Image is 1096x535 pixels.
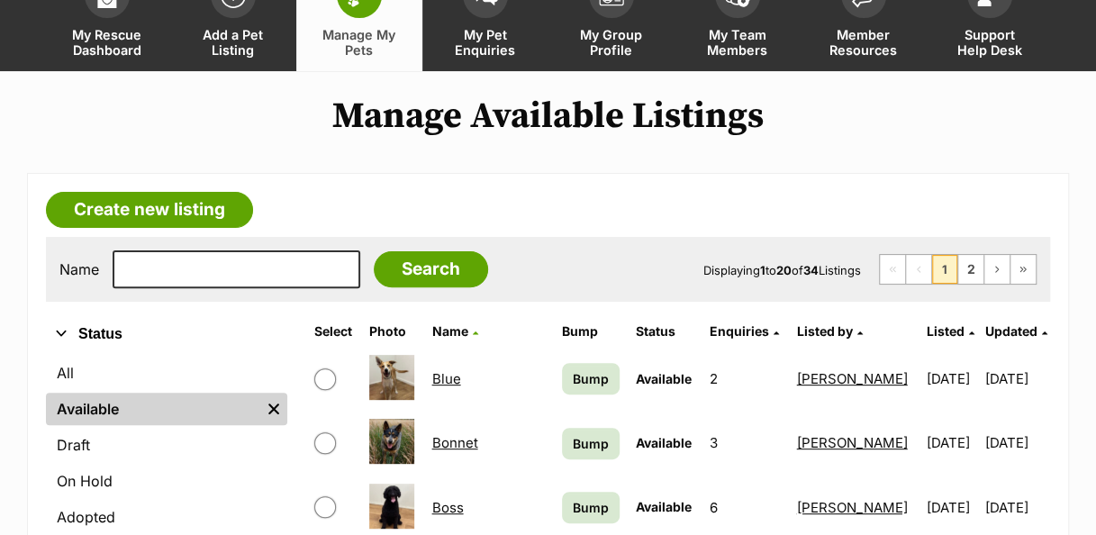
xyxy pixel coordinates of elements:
td: 2 [702,348,787,410]
span: Previous page [906,255,931,284]
label: Name [59,261,99,277]
td: [DATE] [919,412,983,474]
td: 3 [702,412,787,474]
span: My Group Profile [571,27,652,58]
a: Enquiries [709,323,778,339]
th: Select [307,317,360,346]
a: Boss [431,499,463,516]
a: Create new listing [46,192,253,228]
span: Support Help Desk [949,27,1030,58]
span: Page 1 [932,255,957,284]
td: [DATE] [984,412,1048,474]
strong: 34 [803,263,819,277]
a: Adopted [46,501,287,533]
a: Remove filter [260,393,287,425]
a: All [46,357,287,389]
span: First page [880,255,905,284]
td: [DATE] [919,348,983,410]
a: Available [46,393,260,425]
nav: Pagination [879,254,1037,285]
a: Listed by [796,323,862,339]
th: Bump [555,317,627,346]
a: Name [431,323,477,339]
a: Bonnet [431,434,477,451]
span: Manage My Pets [319,27,400,58]
a: Bump [562,492,620,523]
a: Draft [46,429,287,461]
span: My Pet Enquiries [445,27,526,58]
span: Bump [573,498,609,517]
a: Last page [1010,255,1036,284]
span: Available [636,435,692,450]
span: Bump [573,434,609,453]
a: On Hold [46,465,287,497]
span: translation missing: en.admin.listings.index.attributes.enquiries [709,323,768,339]
span: Listed by [796,323,852,339]
span: Add a Pet Listing [193,27,274,58]
input: Search [374,251,488,287]
span: My Rescue Dashboard [67,27,148,58]
a: Blue [431,370,460,387]
span: Member Resources [823,27,904,58]
span: Displaying to of Listings [703,263,861,277]
a: Updated [984,323,1046,339]
td: [DATE] [984,348,1048,410]
button: Status [46,322,287,346]
span: Updated [984,323,1037,339]
span: My Team Members [697,27,778,58]
a: Next page [984,255,1010,284]
a: [PERSON_NAME] [796,499,907,516]
a: Page 2 [958,255,983,284]
a: Listed [927,323,974,339]
strong: 1 [760,263,765,277]
a: [PERSON_NAME] [796,434,907,451]
a: [PERSON_NAME] [796,370,907,387]
th: Photo [362,317,423,346]
span: Available [636,371,692,386]
a: Bump [562,363,620,394]
th: Status [629,317,701,346]
a: Bump [562,428,620,459]
span: Name [431,323,467,339]
span: Bump [573,369,609,388]
strong: 20 [776,263,792,277]
span: Listed [927,323,965,339]
span: Available [636,499,692,514]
